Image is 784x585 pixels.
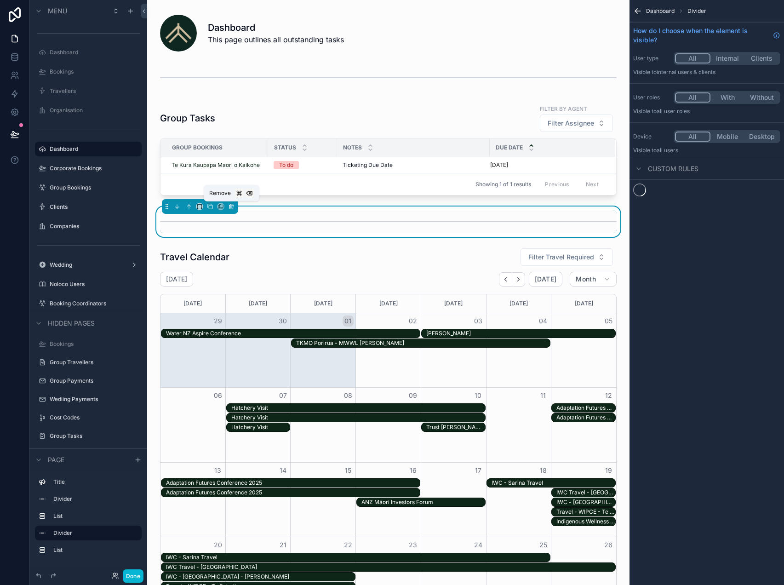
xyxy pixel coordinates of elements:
[492,479,615,487] div: IWC - Sarina Travel
[50,414,140,421] label: Cost Codes
[53,546,138,554] label: List
[475,181,531,188] span: Showing 1 of 1 results
[53,529,134,537] label: Divider
[212,315,223,327] button: 29
[274,144,296,151] span: Status
[407,315,418,327] button: 02
[50,396,140,403] a: Wediing Payments
[556,499,615,506] div: IWC - [GEOGRAPHIC_DATA] - [PERSON_NAME]
[277,390,288,401] button: 07
[633,26,769,45] span: How do I choose when the element is visible?
[212,390,223,401] button: 06
[646,7,675,15] span: Dashboard
[687,7,706,15] span: Divider
[50,68,140,75] label: Bookings
[633,69,780,76] p: Visible to
[231,404,485,412] div: Hatchery Visit
[675,53,710,63] button: All
[343,315,354,327] button: 01
[231,414,485,421] div: Hatchery Visit
[50,261,127,269] label: Wedding
[556,404,615,412] div: Adaptation Futures Conference 2025
[50,359,140,366] label: Group Travellers
[361,499,485,506] div: ANZ Māori Investors Forum
[50,203,140,211] label: Clients
[50,49,140,56] label: Dashboard
[426,424,485,431] div: Trust [PERSON_NAME]
[231,404,485,412] div: Hatchery Visit
[675,132,710,142] button: All
[633,133,670,140] label: Device
[209,189,231,197] span: Remove
[53,495,138,503] label: Divider
[166,554,550,561] div: IWC - Sarina Travel
[744,132,779,142] button: Desktop
[48,319,95,328] span: Hidden pages
[231,424,290,431] div: Hatchery Visit
[277,539,288,551] button: 21
[556,488,615,497] div: IWC Travel - Brisbane
[48,6,67,16] span: Menu
[556,518,615,525] div: Indigenous Wellness Conference
[473,390,484,401] button: 10
[556,404,615,412] div: Adaptation Futures Conference 2025
[556,498,615,506] div: IWC - Brisbane - Georgina King
[166,563,615,571] div: IWC Travel - Brisbane
[50,145,136,153] label: Dashboard
[50,87,140,95] label: Travellers
[50,165,140,172] a: Corporate Bookings
[172,144,223,151] span: Group Bookings
[556,414,615,421] div: Adaptation Futures Conference 2025
[53,512,138,520] label: List
[538,539,549,551] button: 25
[473,315,484,327] button: 03
[407,465,418,476] button: 16
[166,563,615,571] div: IWC Travel - [GEOGRAPHIC_DATA]
[710,92,745,103] button: With
[633,55,670,62] label: User type
[50,223,140,230] label: Companies
[50,281,140,288] label: Noloco Users
[633,26,780,45] a: How do I choose when the element is visible?
[407,390,418,401] button: 09
[50,377,140,384] label: Group Payments
[277,465,288,476] button: 14
[166,488,420,497] div: Adaptation Futures Conference 2025
[123,569,143,583] button: Done
[50,300,140,307] label: Booking Coordinators
[48,455,64,465] span: Page
[407,539,418,551] button: 23
[166,330,420,337] div: Water NZ Aspire Conference
[343,539,354,551] button: 22
[343,465,354,476] button: 15
[343,144,362,151] span: Notes
[50,432,140,440] label: Group Tasks
[710,132,745,142] button: Mobile
[426,423,485,431] div: Trust Hui
[426,329,615,338] div: Te Kakano
[343,390,354,401] button: 08
[675,92,710,103] button: All
[556,489,615,496] div: IWC Travel - [GEOGRAPHIC_DATA]
[50,107,140,114] a: Organisation
[50,184,140,191] label: Group Bookings
[603,539,614,551] button: 26
[496,144,523,151] span: Due Date
[277,315,288,327] button: 30
[603,315,614,327] button: 05
[556,508,615,516] div: Travel - WIPCE - Te Rukutia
